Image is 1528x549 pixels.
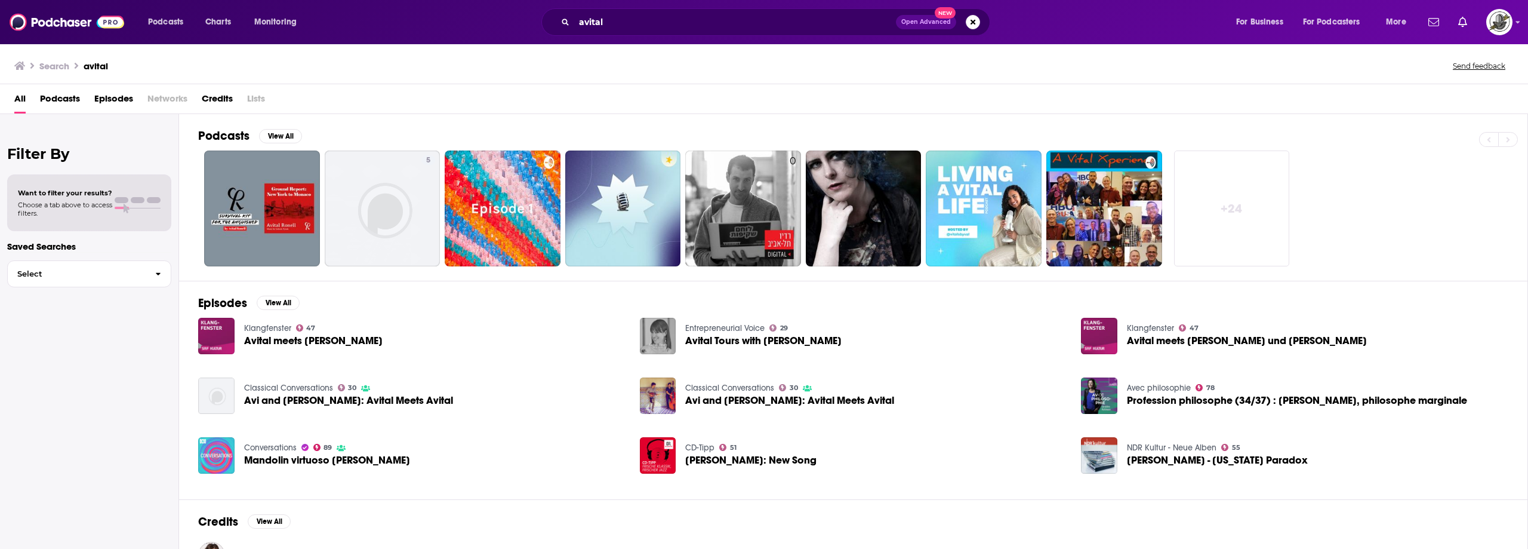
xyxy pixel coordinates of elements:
[244,395,453,406] span: Avi and [PERSON_NAME]: Avital Meets Avital
[1486,9,1512,35] button: Show profile menu
[244,323,291,333] a: Klangfenster
[1196,384,1215,391] a: 78
[1127,455,1308,465] a: Omer Avital - New York Paradox
[1378,13,1421,32] button: open menu
[1449,61,1509,71] button: Send feedback
[685,455,817,465] span: [PERSON_NAME]: New Song
[640,318,676,354] img: Avital Tours with Avital Ungar
[244,443,297,453] a: Conversations
[198,296,247,311] h2: Episodes
[1127,395,1467,406] span: Profession philosophe (34/37) : [PERSON_NAME], philosophe marginale
[935,7,956,19] span: New
[1486,9,1512,35] img: User Profile
[7,145,171,162] h2: Filter By
[421,155,435,165] a: 5
[198,296,300,311] a: EpisodesView All
[205,14,231,30] span: Charts
[1221,444,1240,451] a: 55
[296,324,316,332] a: 47
[1190,326,1199,331] span: 47
[779,384,798,391] a: 30
[730,445,737,450] span: 51
[790,385,798,391] span: 30
[780,326,788,331] span: 29
[7,241,171,252] p: Saved Searches
[8,270,146,278] span: Select
[685,336,842,346] span: Avital Tours with [PERSON_NAME]
[685,443,714,453] a: CD-Tipp
[1236,14,1283,30] span: For Business
[324,445,332,450] span: 89
[198,13,238,32] a: Charts
[7,260,171,287] button: Select
[1127,443,1216,453] a: NDR Kultur - Neue Alben
[1127,383,1191,393] a: Avec philosophie
[198,514,291,529] a: CreditsView All
[40,89,80,114] a: Podcasts
[1081,437,1117,474] img: Omer Avital - New York Paradox
[640,378,676,414] img: Avi and Omer: Avital Meets Avital
[1127,395,1467,406] a: Profession philosophe (34/37) : Avital Ronell, philosophe marginale
[259,129,302,143] button: View All
[244,336,383,346] a: Avital meets Avital
[14,89,26,114] a: All
[1179,324,1199,332] a: 47
[790,155,796,262] div: 0
[244,395,453,406] a: Avi and Omer: Avital Meets Avital
[1127,336,1367,346] span: Avital meets [PERSON_NAME] und [PERSON_NAME]
[685,395,894,406] a: Avi and Omer: Avital Meets Avital
[1228,13,1298,32] button: open menu
[1127,323,1174,333] a: Klangfenster
[640,437,676,474] img: Omer Avital: New Song
[198,378,235,414] img: Avi and Omer: Avital Meets Avital
[10,11,124,33] img: Podchaser - Follow, Share and Rate Podcasts
[198,437,235,474] img: Mandolin virtuoso Avi Avital
[1453,12,1472,32] a: Show notifications dropdown
[39,60,69,72] h3: Search
[84,60,108,72] h3: avital
[94,89,133,114] a: Episodes
[426,155,430,167] span: 5
[719,444,737,451] a: 51
[1081,318,1117,354] img: Avital meets Avital und Cigdem Aslan
[1127,455,1308,465] span: [PERSON_NAME] - [US_STATE] Paradox
[901,19,951,25] span: Open Advanced
[140,13,199,32] button: open menu
[896,15,956,29] button: Open AdvancedNew
[247,89,265,114] span: Lists
[198,318,235,354] img: Avital meets Avital
[553,8,1002,36] div: Search podcasts, credits, & more...
[1424,12,1444,32] a: Show notifications dropdown
[574,13,896,32] input: Search podcasts, credits, & more...
[685,323,765,333] a: Entrepreneurial Voice
[244,383,333,393] a: Classical Conversations
[685,455,817,465] a: Omer Avital: New Song
[1232,445,1240,450] span: 55
[18,189,112,197] span: Want to filter your results?
[1127,336,1367,346] a: Avital meets Avital und Cigdem Aslan
[147,89,187,114] span: Networks
[685,383,774,393] a: Classical Conversations
[202,89,233,114] span: Credits
[254,14,297,30] span: Monitoring
[685,395,894,406] span: Avi and [PERSON_NAME]: Avital Meets Avital
[685,336,842,346] a: Avital Tours with Avital Ungar
[148,14,183,30] span: Podcasts
[338,384,357,391] a: 30
[1295,13,1378,32] button: open menu
[306,326,315,331] span: 47
[1386,14,1406,30] span: More
[244,336,383,346] span: Avital meets [PERSON_NAME]
[257,296,300,310] button: View All
[198,128,249,143] h2: Podcasts
[246,13,312,32] button: open menu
